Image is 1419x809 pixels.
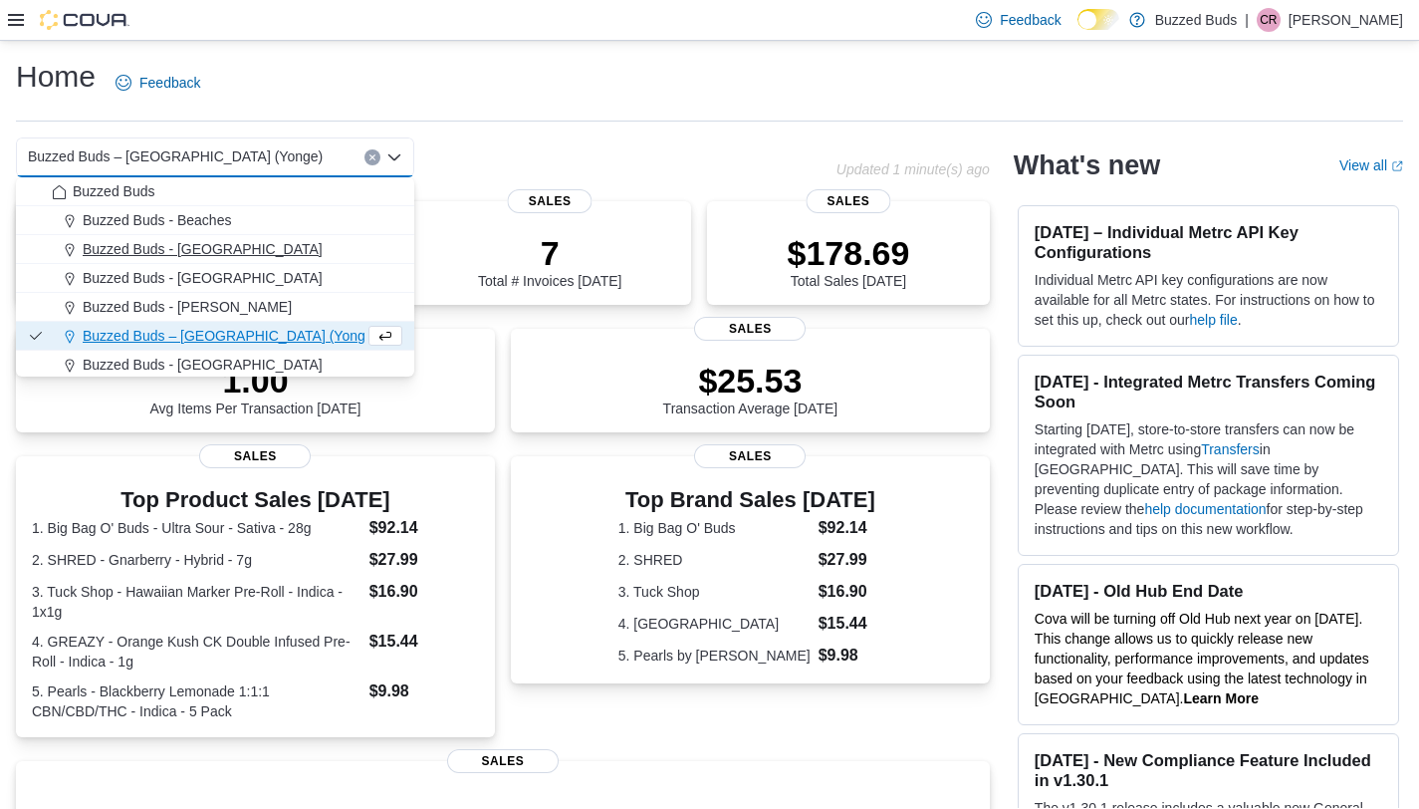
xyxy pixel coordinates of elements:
a: help documentation [1144,501,1266,517]
dt: 5. Pearls by [PERSON_NAME] [618,646,811,666]
dd: $9.98 [819,644,882,668]
h3: Top Product Sales [DATE] [32,488,479,512]
span: Sales [447,749,559,773]
button: Buzzed Buds - [GEOGRAPHIC_DATA] [16,264,414,293]
h3: [DATE] - Integrated Metrc Transfers Coming Soon [1035,372,1382,411]
p: Updated 1 minute(s) ago [836,161,990,177]
span: Sales [694,444,806,468]
dd: $92.14 [819,516,882,540]
dd: $16.90 [369,580,479,604]
img: Cova [40,10,129,30]
span: Buzzed Buds - [GEOGRAPHIC_DATA] [83,355,323,375]
dd: $16.90 [819,580,882,604]
dd: $92.14 [369,516,479,540]
span: Buzzed Buds - [GEOGRAPHIC_DATA] [83,239,323,259]
span: Sales [508,189,592,213]
h2: What's new [1014,149,1160,181]
dt: 3. Tuck Shop [618,582,811,602]
dd: $27.99 [369,548,479,572]
svg: External link [1391,160,1403,172]
button: Buzzed Buds [16,177,414,206]
span: Sales [694,317,806,341]
p: 1.00 [150,361,361,401]
dd: $9.98 [369,679,479,703]
dt: 2. SHRED - Gnarberry - Hybrid - 7g [32,550,361,570]
input: Dark Mode [1077,9,1119,30]
div: Catherine Rowe [1257,8,1281,32]
dt: 2. SHRED [618,550,811,570]
dt: 1. Big Bag O' Buds - Ultra Sour - Sativa - 28g [32,518,361,538]
dt: 3. Tuck Shop - Hawaiian Marker Pre-Roll - Indica - 1x1g [32,582,361,622]
span: Buzzed Buds - [PERSON_NAME] [83,297,292,317]
p: Starting [DATE], store-to-store transfers can now be integrated with Metrc using in [GEOGRAPHIC_D... [1035,419,1382,539]
dd: $15.44 [369,630,479,654]
div: Avg Items Per Transaction [DATE] [150,361,361,416]
a: help file [1190,312,1238,328]
a: Learn More [1183,690,1258,706]
span: Dark Mode [1077,30,1078,31]
a: Feedback [108,63,208,103]
p: $178.69 [788,233,910,273]
button: Buzzed Buds - [GEOGRAPHIC_DATA] [16,235,414,264]
h3: [DATE] – Individual Metrc API Key Configurations [1035,222,1382,262]
div: Total # Invoices [DATE] [478,233,621,289]
span: Cova will be turning off Old Hub next year on [DATE]. This change allows us to quickly release ne... [1035,611,1369,706]
span: Buzzed Buds - Beaches [83,210,231,230]
span: Feedback [139,73,200,93]
span: Sales [199,444,311,468]
div: Transaction Average [DATE] [663,361,838,416]
div: Total Sales [DATE] [788,233,910,289]
dd: $27.99 [819,548,882,572]
a: View allExternal link [1339,157,1403,173]
dt: 1. Big Bag O' Buds [618,518,811,538]
div: Choose from the following options [16,177,414,408]
span: Feedback [1000,10,1061,30]
span: Buzzed Buds - [GEOGRAPHIC_DATA] [83,268,323,288]
button: Close list of options [386,149,402,165]
h1: Home [16,57,96,97]
span: Buzzed Buds – [GEOGRAPHIC_DATA] (Yonge) [83,326,377,346]
p: $25.53 [663,361,838,401]
p: | [1245,8,1249,32]
button: Clear input [364,149,380,165]
p: 7 [478,233,621,273]
h3: [DATE] - Old Hub End Date [1035,581,1382,601]
p: [PERSON_NAME] [1289,8,1403,32]
a: Transfers [1201,441,1260,457]
h3: [DATE] - New Compliance Feature Included in v1.30.1 [1035,750,1382,790]
dt: 4. GREAZY - Orange Kush CK Double Infused Pre-Roll - Indica - 1g [32,632,361,672]
span: Buzzed Buds – [GEOGRAPHIC_DATA] (Yonge) [28,144,323,168]
button: Buzzed Buds – [GEOGRAPHIC_DATA] (Yonge) [16,322,414,351]
span: Buzzed Buds [73,181,155,201]
dt: 4. [GEOGRAPHIC_DATA] [618,614,811,634]
button: Buzzed Buds - [GEOGRAPHIC_DATA] [16,351,414,380]
dt: 5. Pearls - Blackberry Lemonade 1:1:1 CBN/CBD/THC - Indica - 5 Pack [32,681,361,721]
span: Sales [806,189,890,213]
h3: Top Brand Sales [DATE] [618,488,882,512]
p: Buzzed Buds [1155,8,1238,32]
span: CR [1260,8,1277,32]
button: Buzzed Buds - Beaches [16,206,414,235]
p: Individual Metrc API key configurations are now available for all Metrc states. For instructions ... [1035,270,1382,330]
button: Buzzed Buds - [PERSON_NAME] [16,293,414,322]
dd: $15.44 [819,612,882,636]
